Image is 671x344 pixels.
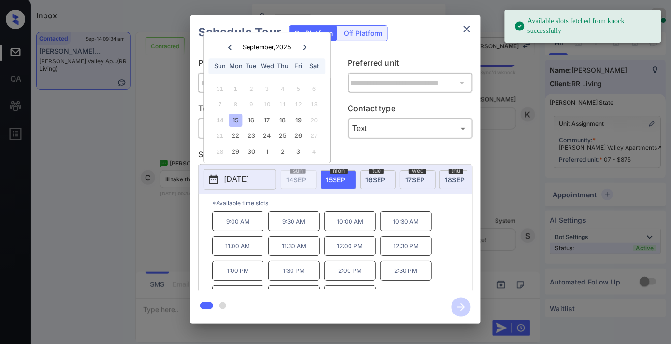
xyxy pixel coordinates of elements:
p: 11:00 AM [212,236,263,256]
span: 18 SEP [445,176,465,184]
div: Off Platform [339,26,387,41]
span: 16 SEP [365,176,385,184]
span: 15 SEP [326,176,345,184]
div: Thu [277,60,290,73]
div: Not available Friday, September 5th, 2025 [292,82,305,95]
div: Choose Tuesday, September 16th, 2025 [245,114,258,127]
div: Choose Wednesday, September 17th, 2025 [261,114,274,127]
div: Choose Thursday, September 25th, 2025 [277,130,290,143]
div: Sun [214,60,227,73]
div: Not available Tuesday, September 2nd, 2025 [245,82,258,95]
p: 1:30 PM [268,261,320,281]
h2: Schedule Tour [190,15,289,49]
p: 2:00 PM [324,261,376,281]
div: Not available Wednesday, September 10th, 2025 [261,98,274,111]
button: [DATE] [204,169,276,190]
div: Not available Wednesday, September 3rd, 2025 [261,82,274,95]
div: Choose Friday, September 26th, 2025 [292,130,305,143]
span: thu [449,168,463,174]
span: mon [330,168,348,174]
div: Choose Thursday, October 2nd, 2025 [277,145,290,158]
div: Not available Monday, September 1st, 2025 [229,82,242,95]
div: Choose Thursday, September 18th, 2025 [277,114,290,127]
div: Wed [261,60,274,73]
p: 9:00 AM [212,211,263,231]
div: Choose Wednesday, September 24th, 2025 [261,130,274,143]
p: Contact type [348,103,473,118]
div: date-select [400,170,436,189]
p: 12:00 PM [324,236,376,256]
div: date-select [439,170,475,189]
p: *Available time slots [212,194,472,211]
div: Choose Tuesday, September 23rd, 2025 [245,130,258,143]
p: Tour type [198,103,323,118]
div: Choose Tuesday, September 30th, 2025 [245,145,258,158]
div: Not available Sunday, September 7th, 2025 [214,98,227,111]
div: Tue [245,60,258,73]
div: Not available Monday, September 8th, 2025 [229,98,242,111]
p: Select slot [198,149,473,164]
p: Preferred unit [348,57,473,73]
div: Not available Sunday, September 21st, 2025 [214,130,227,143]
div: Not available Friday, September 12th, 2025 [292,98,305,111]
p: 3:00 PM [212,285,263,305]
p: 11:30 AM [268,236,320,256]
div: Text [350,120,471,136]
p: 12:30 PM [380,236,432,256]
div: Available slots fetched from knock successfully [514,13,654,40]
div: Not available Tuesday, September 9th, 2025 [245,98,258,111]
div: On Platform [290,26,337,41]
div: Choose Monday, September 22nd, 2025 [229,130,242,143]
p: 10:00 AM [324,211,376,231]
button: close [457,19,477,39]
div: Not available Saturday, September 20th, 2025 [307,114,321,127]
div: month 2025-09 [207,81,327,159]
div: Not available Sunday, September 28th, 2025 [214,145,227,158]
div: Not available Saturday, September 6th, 2025 [307,82,321,95]
button: btn-next [446,295,477,320]
p: 3:30 PM [268,285,320,305]
p: Preferred community [198,57,323,73]
div: Choose Monday, September 15th, 2025 [229,114,242,127]
span: 17 SEP [405,176,424,184]
div: Not available Saturday, September 13th, 2025 [307,98,321,111]
p: 2:30 PM [380,261,432,281]
div: September , 2025 [243,44,292,51]
div: Choose Wednesday, October 1st, 2025 [261,145,274,158]
div: date-select [321,170,356,189]
p: [DATE] [224,174,249,185]
p: 9:30 AM [268,211,320,231]
div: Not available Thursday, September 4th, 2025 [277,82,290,95]
span: wed [409,168,426,174]
div: Not available Thursday, September 11th, 2025 [277,98,290,111]
div: Not available Saturday, September 27th, 2025 [307,130,321,143]
div: In Person [201,120,321,136]
div: Not available Sunday, September 14th, 2025 [214,114,227,127]
span: tue [369,168,384,174]
div: Mon [229,60,242,73]
div: Choose Friday, October 3rd, 2025 [292,145,305,158]
p: 10:30 AM [380,211,432,231]
p: 1:00 PM [212,261,263,281]
p: 4:00 PM [324,285,376,305]
div: date-select [360,170,396,189]
div: Not available Sunday, August 31st, 2025 [214,82,227,95]
div: Not available Saturday, October 4th, 2025 [307,145,321,158]
div: Fri [292,60,305,73]
div: Sat [307,60,321,73]
div: Choose Friday, September 19th, 2025 [292,114,305,127]
div: Choose Monday, September 29th, 2025 [229,145,242,158]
